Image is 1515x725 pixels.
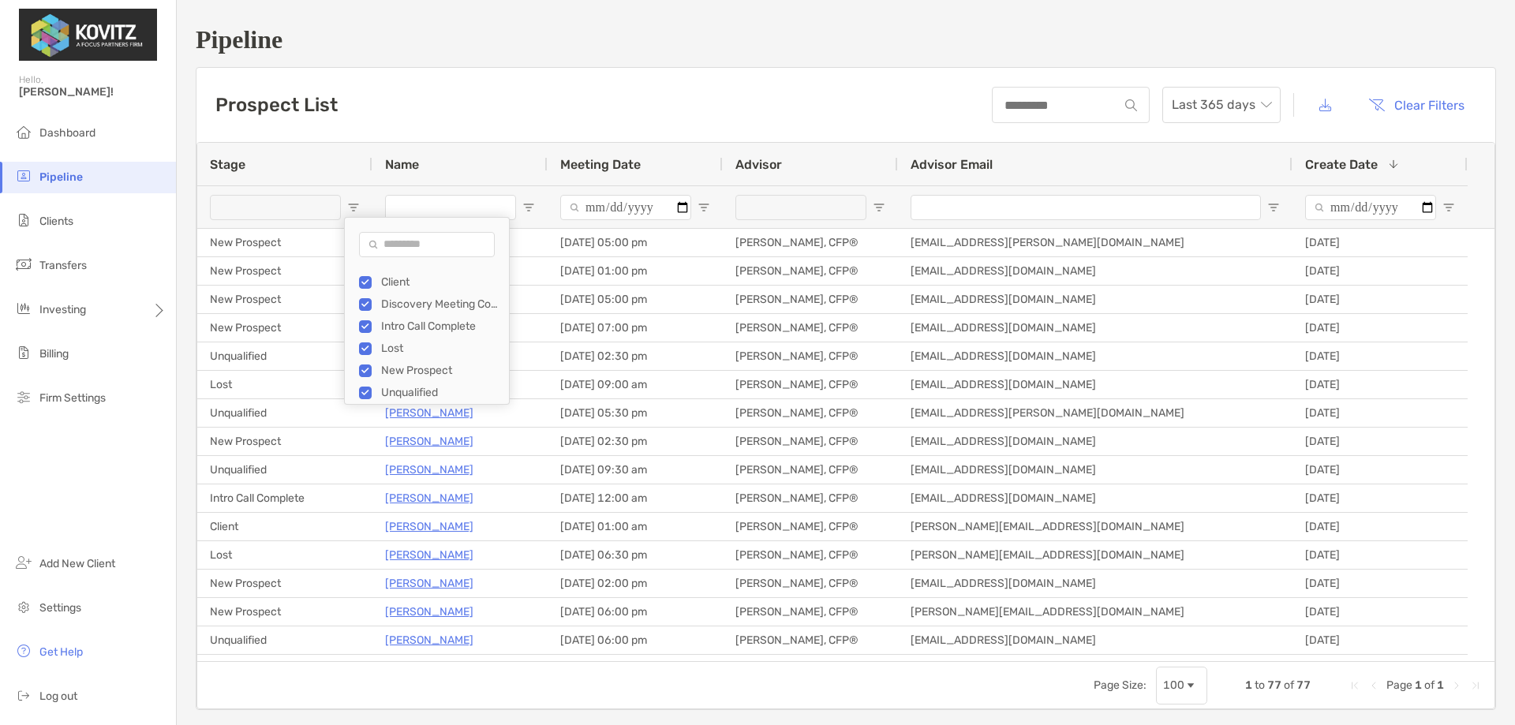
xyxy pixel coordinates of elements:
input: Name Filter Input [385,195,516,220]
span: of [1284,678,1294,692]
div: [DATE] [1292,513,1468,540]
div: [EMAIL_ADDRESS][PERSON_NAME][DOMAIN_NAME] [898,655,1292,682]
span: Clients [39,215,73,228]
input: Advisor Email Filter Input [911,195,1261,220]
img: firm-settings icon [14,387,33,406]
input: Meeting Date Filter Input [560,195,691,220]
div: [PERSON_NAME][EMAIL_ADDRESS][DOMAIN_NAME] [898,598,1292,626]
div: Lost [197,371,372,398]
div: [EMAIL_ADDRESS][DOMAIN_NAME] [898,626,1292,654]
div: [DATE] 07:00 pm [548,314,723,342]
div: Page Size: [1094,678,1147,692]
div: New Prospect [197,314,372,342]
div: Filter List [345,249,509,404]
div: [DATE] [1292,598,1468,626]
div: [DATE] [1292,257,1468,285]
div: Discovery Meeting Complete [381,297,499,311]
span: to [1255,678,1265,692]
div: Intro Call Complete [381,320,499,333]
a: [PERSON_NAME] [385,517,473,536]
span: Settings [39,601,81,615]
div: Lost [381,342,499,355]
span: Add New Client [39,557,115,570]
a: [PERSON_NAME] [385,630,473,650]
div: Client [381,275,499,289]
a: [PERSON_NAME] [385,488,473,508]
img: clients icon [14,211,33,230]
img: logout icon [14,686,33,704]
img: settings icon [14,597,33,616]
div: [DATE] 01:00 am [548,513,723,540]
span: Last 365 days [1172,88,1271,122]
div: [PERSON_NAME][EMAIL_ADDRESS][DOMAIN_NAME] [898,541,1292,569]
div: [EMAIL_ADDRESS][DOMAIN_NAME] [898,286,1292,313]
h1: Pipeline [196,25,1496,54]
div: [EMAIL_ADDRESS][DOMAIN_NAME] [898,456,1292,484]
div: [DATE] 05:30 pm [548,399,723,427]
img: billing icon [14,343,33,362]
span: Advisor Email [911,157,993,172]
div: [DATE] [1292,229,1468,256]
div: [PERSON_NAME], CFP® [723,257,898,285]
div: [EMAIL_ADDRESS][DOMAIN_NAME] [898,257,1292,285]
img: investing icon [14,299,33,318]
a: [PERSON_NAME] [385,602,473,622]
a: [PERSON_NAME] [385,574,473,593]
div: [PERSON_NAME], CFP® [723,342,898,370]
a: [PERSON_NAME] [385,403,473,423]
span: Pipeline [39,170,83,184]
span: Get Help [39,645,83,659]
div: [DATE] [1292,342,1468,370]
div: [PERSON_NAME], CFP® [723,229,898,256]
div: [DATE] 02:30 pm [548,428,723,455]
a: [PERSON_NAME] [385,659,473,678]
a: [PERSON_NAME] [385,460,473,480]
div: [PERSON_NAME], CFP® [723,456,898,484]
div: Unqualified [197,399,372,427]
img: add_new_client icon [14,553,33,572]
div: [PERSON_NAME][EMAIL_ADDRESS][DOMAIN_NAME] [898,513,1292,540]
div: [PERSON_NAME], CFP® [723,314,898,342]
img: transfers icon [14,255,33,274]
div: [DATE] 05:00 pm [548,286,723,313]
div: [DATE] 09:30 am [548,456,723,484]
div: [EMAIL_ADDRESS][PERSON_NAME][DOMAIN_NAME] [898,399,1292,427]
div: Unqualified [197,456,372,484]
button: Open Filter Menu [347,201,360,214]
img: dashboard icon [14,122,33,141]
button: Open Filter Menu [873,201,885,214]
div: Page Size [1156,667,1207,704]
div: [EMAIL_ADDRESS][DOMAIN_NAME] [898,484,1292,512]
div: [PERSON_NAME], CFP® [723,371,898,398]
div: [DATE] 06:00 pm [548,626,723,654]
div: [DATE] [1292,428,1468,455]
div: [DATE] 05:00 pm [548,229,723,256]
div: [DATE] [1292,286,1468,313]
div: [DATE] [1292,371,1468,398]
a: [PERSON_NAME] [385,432,473,451]
span: Page [1386,678,1412,692]
div: Client [197,513,372,540]
div: New Prospect [197,229,372,256]
div: First Page [1349,679,1361,692]
div: [PERSON_NAME], CFP® [723,570,898,597]
div: [EMAIL_ADDRESS][PERSON_NAME][DOMAIN_NAME] [898,229,1292,256]
button: Open Filter Menu [698,201,710,214]
a: [PERSON_NAME] [385,545,473,565]
div: [DATE] [1292,626,1468,654]
div: Lost [197,541,372,569]
button: Open Filter Menu [1442,201,1455,214]
div: New Prospect [197,428,372,455]
img: get-help icon [14,641,33,660]
div: New Prospect [197,598,372,626]
span: Advisor [735,157,782,172]
div: [EMAIL_ADDRESS][DOMAIN_NAME] [898,314,1292,342]
div: 100 [1163,678,1184,692]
